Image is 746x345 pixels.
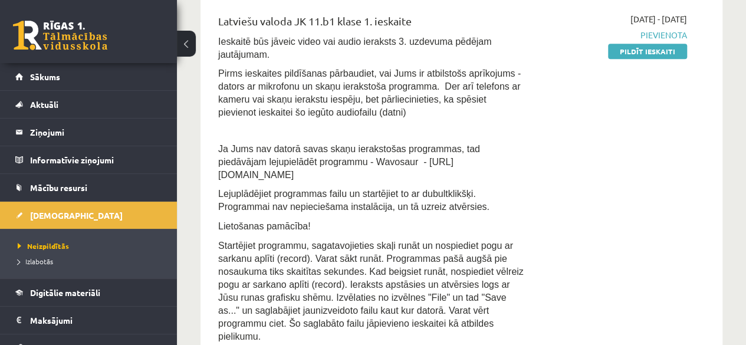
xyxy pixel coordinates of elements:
div: Latviešu valoda JK 11.b1 klase 1. ieskaite [218,13,525,35]
a: Mācību resursi [15,174,162,201]
span: Pievienota [543,29,687,41]
span: Ja Jums nav datorā savas skaņu ierakstošas programmas, tad piedāvājam lejupielādēt programmu - Wa... [218,144,480,180]
span: Aktuāli [30,99,58,110]
a: Ziņojumi [15,119,162,146]
span: Startējiet programmu, sagatavojieties skaļi runāt un nospiediet pogu ar sarkanu aplīti (record). ... [218,241,524,341]
a: Informatīvie ziņojumi [15,146,162,173]
span: Lietošanas pamācība! [218,221,311,231]
span: Lejuplādējiet programmas failu un startējiet to ar dubultklikšķi. Programmai nav nepieciešama ins... [218,189,489,212]
a: Rīgas 1. Tālmācības vidusskola [13,21,107,50]
a: Aktuāli [15,91,162,118]
span: Digitālie materiāli [30,287,100,298]
span: Ieskaitē būs jāveic video vai audio ieraksts 3. uzdevuma pēdējam jautājumam. [218,37,491,60]
span: Izlabotās [18,257,53,266]
span: [DATE] - [DATE] [630,13,687,25]
span: Sākums [30,71,60,82]
span: Neizpildītās [18,241,69,251]
a: Maksājumi [15,307,162,334]
legend: Maksājumi [30,307,162,334]
legend: Informatīvie ziņojumi [30,146,162,173]
a: Pildīt ieskaiti [608,44,687,59]
a: [DEMOGRAPHIC_DATA] [15,202,162,229]
a: Sākums [15,63,162,90]
a: Izlabotās [18,256,165,267]
legend: Ziņojumi [30,119,162,146]
span: Mācību resursi [30,182,87,193]
a: Digitālie materiāli [15,279,162,306]
span: Pirms ieskaites pildīšanas pārbaudiet, vai Jums ir atbilstošs aprīkojums - dators ar mikrofonu un... [218,68,521,117]
span: [DEMOGRAPHIC_DATA] [30,210,123,221]
a: Neizpildītās [18,241,165,251]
